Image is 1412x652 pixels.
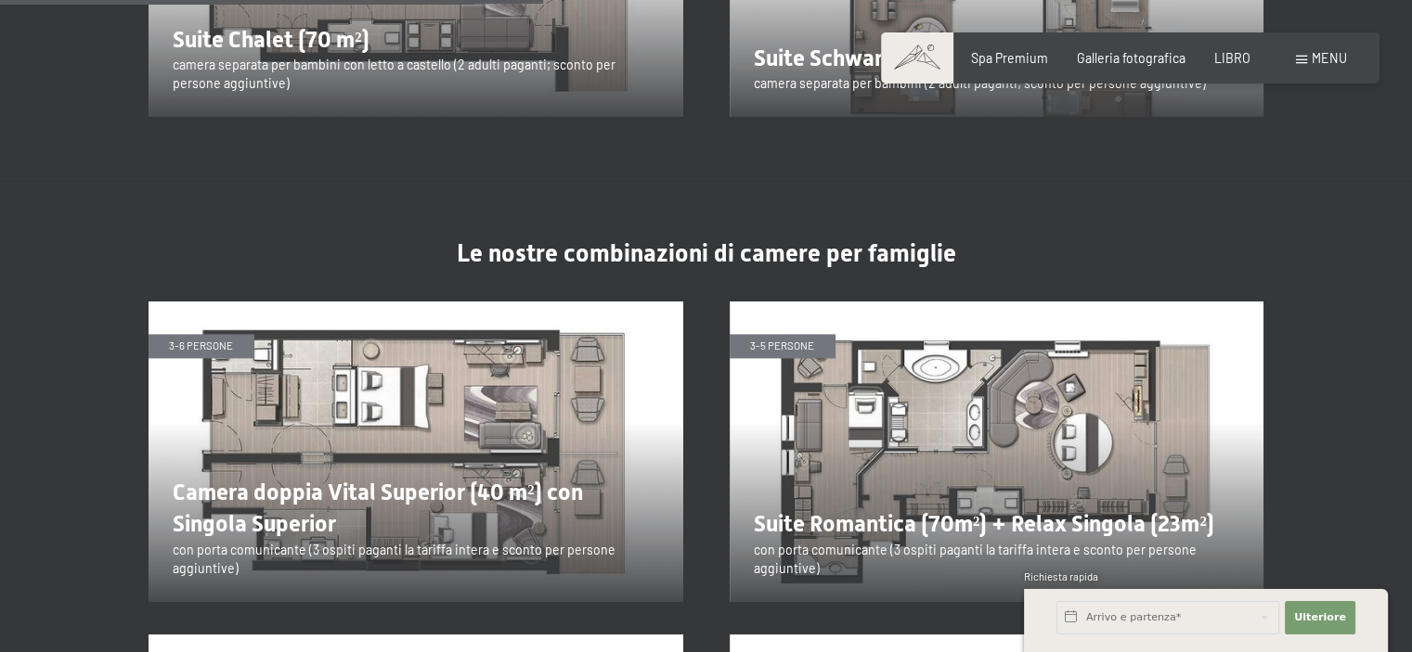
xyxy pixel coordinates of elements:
img: Hotel per famiglie: offerte per una vacanza di successo [730,301,1264,602]
img: Hotel per famiglie: offerte per una vacanza di successo [149,301,683,602]
font: Richiesta rapida [1024,570,1098,582]
a: LIBRO [1214,50,1250,66]
a: Galleria fotografica [1077,50,1185,66]
font: menu [1312,50,1347,66]
a: Spa Premium [971,50,1048,66]
button: Ulteriore [1285,601,1355,634]
font: Ulteriore [1294,611,1346,623]
font: Le nostre combinazioni di camere per famiglie [457,239,956,267]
